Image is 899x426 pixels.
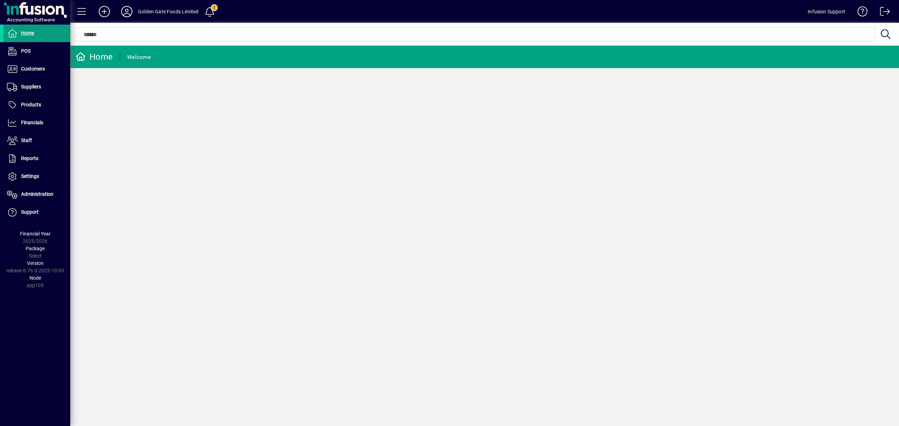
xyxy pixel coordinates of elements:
[852,1,868,24] a: Knowledge Base
[21,209,39,215] span: Support
[21,66,45,72] span: Customers
[4,186,70,203] a: Administration
[21,173,39,179] span: Settings
[4,168,70,185] a: Settings
[21,155,38,161] span: Reports
[93,5,116,18] button: Add
[808,6,845,17] div: Infusion Support
[29,275,41,281] span: Node
[21,138,32,143] span: Staff
[26,246,45,251] span: Package
[21,102,41,107] span: Products
[20,231,51,237] span: Financial Year
[875,1,890,24] a: Logout
[4,96,70,114] a: Products
[4,204,70,221] a: Support
[27,260,44,266] span: Version
[21,48,31,54] span: POS
[76,51,113,62] div: Home
[21,120,43,125] span: Financials
[21,30,34,36] span: Home
[4,60,70,78] a: Customers
[4,114,70,132] a: Financials
[4,150,70,167] a: Reports
[4,132,70,149] a: Staff
[127,52,151,63] div: Welcome
[21,191,53,197] span: Administration
[138,6,198,17] div: Golden Gate Foods Limited
[116,5,138,18] button: Profile
[21,84,41,89] span: Suppliers
[4,78,70,96] a: Suppliers
[4,42,70,60] a: POS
